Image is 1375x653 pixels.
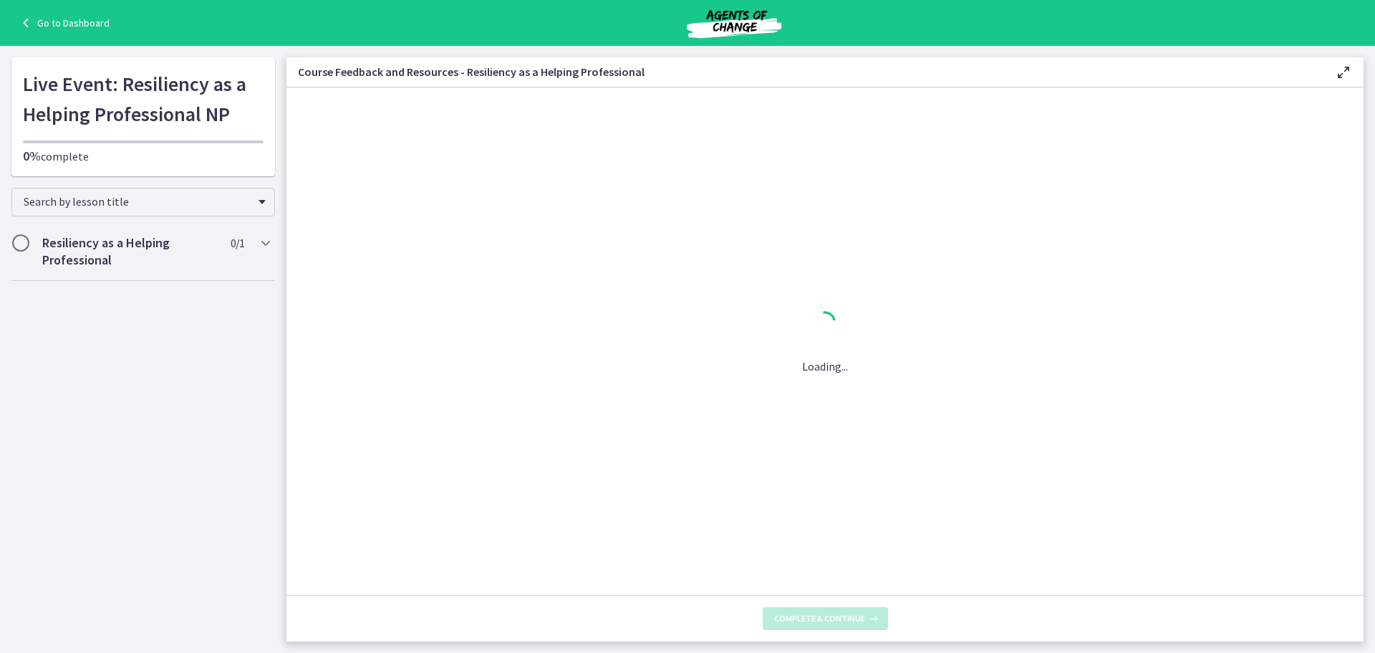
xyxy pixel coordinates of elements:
a: Go to Dashboard [17,14,110,32]
h1: Live Event: Resiliency as a Helping Professional NP [23,69,264,129]
div: 1 [802,308,848,340]
button: Complete & continue [763,607,888,630]
span: Search by lesson title [24,194,251,209]
p: complete [23,148,264,165]
img: Agents of Change Social Work Test Prep [648,6,820,40]
div: Search by lesson title [11,188,275,216]
p: Loading... [802,358,848,375]
h2: Resiliency as a Helping Professional [42,234,217,269]
span: 0% [23,148,41,164]
span: Complete & continue [774,613,865,624]
span: 0 / 1 [231,234,244,252]
h3: Course Feedback and Resources - Resiliency as a Helping Professional [298,63,1312,80]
